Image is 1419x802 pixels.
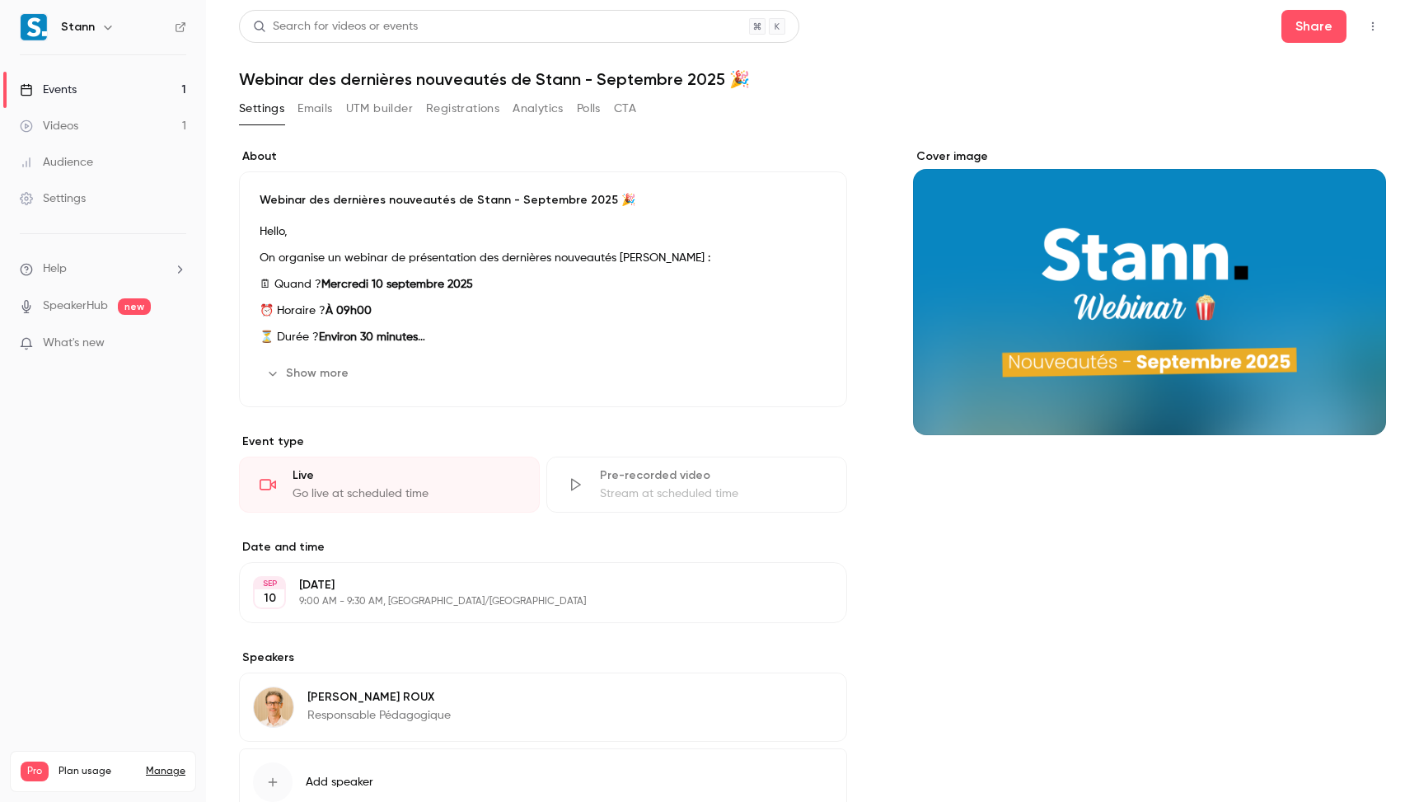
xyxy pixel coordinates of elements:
span: What's new [43,335,105,352]
div: Videos [20,118,78,134]
label: Speakers [239,650,847,666]
div: Settings [20,190,86,207]
div: Events [20,82,77,98]
button: Share [1281,10,1346,43]
p: 9:00 AM - 9:30 AM, [GEOGRAPHIC_DATA]/[GEOGRAPHIC_DATA] [299,595,760,608]
p: Event type [239,434,847,450]
div: Go live at scheduled time [293,485,519,502]
h6: Stann [61,19,95,35]
p: On organise un webinar de présentation des dernières nouveautés [PERSON_NAME] : [260,248,827,268]
span: new [118,298,151,315]
div: Live [293,467,519,484]
button: Settings [239,96,284,122]
button: Registrations [426,96,499,122]
div: Nicolas ROUX[PERSON_NAME] ROUXResponsable Pédagogique [239,673,847,742]
img: Nicolas ROUX [254,687,293,727]
label: About [239,148,847,165]
p: 🗓 Quand ? [260,274,827,294]
button: UTM builder [346,96,413,122]
li: help-dropdown-opener [20,260,186,278]
p: ⏰ Horaire ? [260,301,827,321]
label: Date and time [239,539,847,556]
div: Audience [20,154,93,171]
div: Search for videos or events [253,18,418,35]
p: 10 [264,590,276,607]
strong: À 09h00 [325,305,372,317]
button: Analytics [513,96,564,122]
strong: Mercredi 10 septembre 2025 [321,279,473,290]
p: [DATE] [299,577,760,593]
img: Stann [21,14,47,40]
p: Hello, [260,222,827,242]
a: Manage [146,765,185,778]
a: SpeakerHub [43,298,108,315]
span: Add speaker [306,774,373,790]
strong: Environ 30 minutes [319,331,425,343]
section: Cover image [913,148,1386,435]
span: Plan usage [59,765,136,778]
div: SEP [255,578,284,589]
p: [PERSON_NAME] ROUX [307,689,451,706]
p: Responsable Pédagogique [307,707,451,724]
div: Stream at scheduled time [600,485,827,502]
iframe: Noticeable Trigger [166,336,186,351]
button: Polls [577,96,601,122]
span: Pro [21,762,49,781]
p: Webinar des dernières nouveautés de Stann - Septembre 2025 🎉 [260,192,827,209]
span: Help [43,260,67,278]
p: ⏳ Durée ? [260,327,827,347]
label: Cover image [913,148,1386,165]
button: Emails [297,96,332,122]
button: CTA [614,96,636,122]
h1: Webinar des dernières nouveautés de Stann - Septembre 2025 🎉 [239,69,1386,89]
div: Pre-recorded videoStream at scheduled time [546,457,847,513]
div: Pre-recorded video [600,467,827,484]
div: LiveGo live at scheduled time [239,457,540,513]
button: Show more [260,360,358,387]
